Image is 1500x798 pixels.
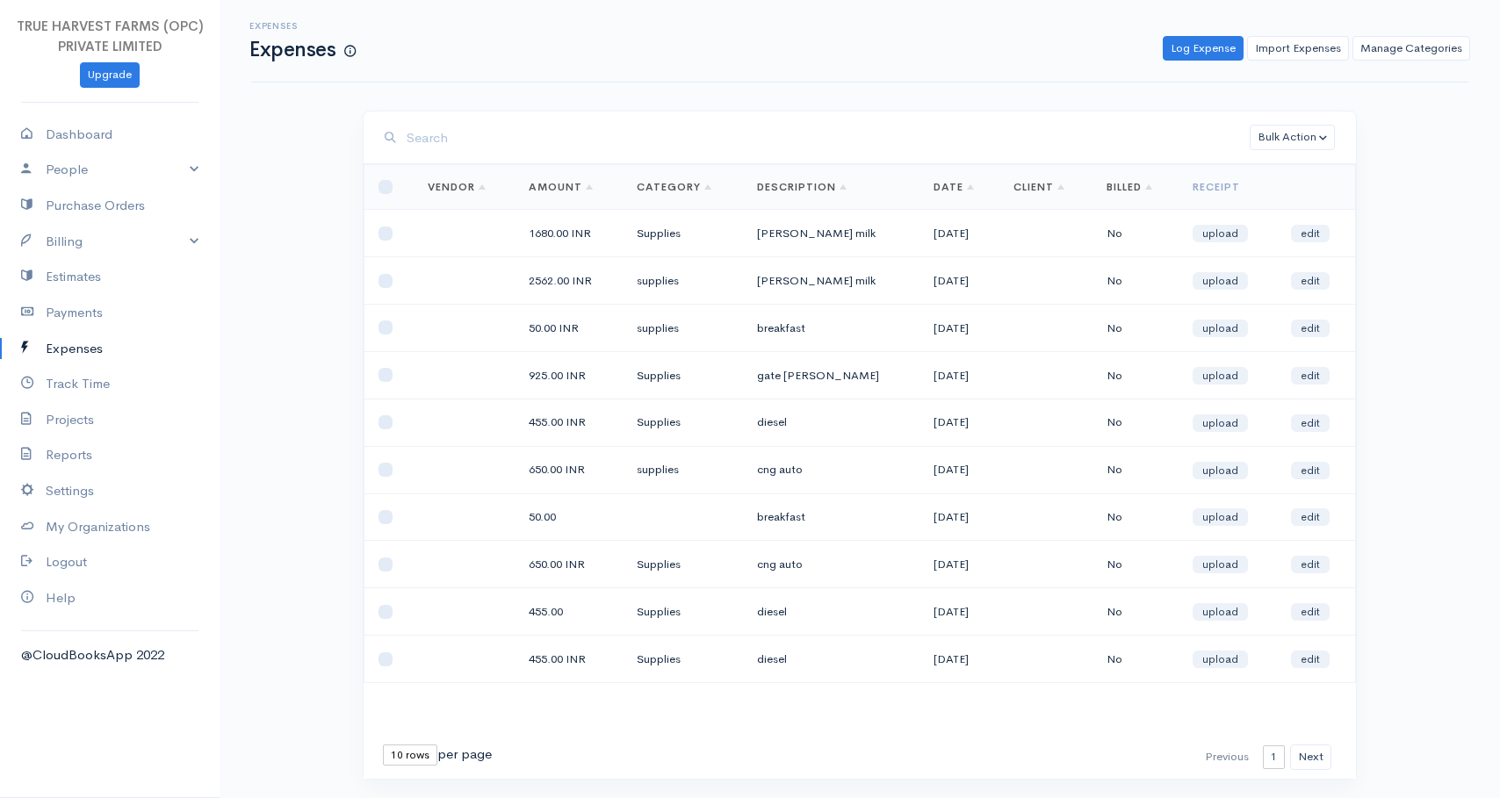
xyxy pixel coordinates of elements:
td: 50.00 INR [515,305,623,352]
td: 50.00 [515,493,623,541]
button: Bulk Action [1250,125,1335,150]
a: Import Expenses [1247,36,1349,61]
td: 2562.00 INR [515,257,623,305]
a: edit [1291,225,1330,242]
a: Client [1013,180,1064,194]
td: [DATE] [919,493,999,541]
td: cng auto [743,446,919,493]
a: upload [1193,462,1248,479]
td: Supplies [623,399,743,446]
td: [DATE] [919,636,999,683]
td: [DATE] [919,446,999,493]
td: [DATE] [919,588,999,636]
a: edit [1291,367,1330,385]
span: TRUE HARVEST FARMS (OPC) PRIVATE LIMITED [17,18,204,54]
td: diesel [743,636,919,683]
a: upload [1193,508,1248,526]
a: upload [1193,556,1248,573]
a: edit [1291,556,1330,573]
a: edit [1291,320,1330,337]
a: upload [1193,414,1248,432]
td: 455.00 INR [515,399,623,446]
td: No [1093,257,1179,305]
a: upload [1193,320,1248,337]
td: No [1093,399,1179,446]
td: cng auto [743,541,919,588]
td: [DATE] [919,351,999,399]
span: How to log your Expenses? [344,44,356,59]
a: edit [1291,508,1330,526]
td: 455.00 [515,588,623,636]
a: edit [1291,414,1330,432]
div: per page [383,744,492,766]
td: Supplies [623,351,743,399]
a: Category [637,180,711,194]
td: Supplies [623,210,743,257]
h6: Expenses [249,21,356,31]
td: No [1093,210,1179,257]
td: [PERSON_NAME] milk [743,210,919,257]
h1: Expenses [249,39,356,61]
input: Search [407,120,1250,156]
td: Supplies [623,588,743,636]
td: gate [PERSON_NAME] [743,351,919,399]
a: upload [1193,651,1248,668]
th: Receipt [1179,165,1277,210]
a: Description [757,180,847,194]
a: Manage Categories [1352,36,1470,61]
td: [PERSON_NAME] milk [743,257,919,305]
td: 650.00 INR [515,541,623,588]
td: 650.00 INR [515,446,623,493]
td: 925.00 INR [515,351,623,399]
a: Log Expense [1163,36,1244,61]
td: No [1093,446,1179,493]
a: edit [1291,462,1330,479]
td: No [1093,351,1179,399]
td: [DATE] [919,541,999,588]
td: No [1093,305,1179,352]
td: No [1093,636,1179,683]
td: [DATE] [919,210,999,257]
td: 1680.00 INR [515,210,623,257]
td: breakfast [743,305,919,352]
td: [DATE] [919,257,999,305]
td: 455.00 INR [515,636,623,683]
td: Supplies [623,636,743,683]
td: supplies [623,446,743,493]
td: No [1093,541,1179,588]
td: diesel [743,588,919,636]
a: edit [1291,651,1330,668]
td: [DATE] [919,399,999,446]
a: Vendor [428,180,486,194]
a: upload [1193,225,1248,242]
td: diesel [743,399,919,446]
a: edit [1291,272,1330,290]
a: Date [934,180,974,194]
td: supplies [623,305,743,352]
a: Upgrade [80,62,140,88]
a: upload [1193,272,1248,290]
a: Amount [529,180,593,194]
button: Next [1290,744,1331,770]
td: No [1093,588,1179,636]
td: breakfast [743,493,919,541]
td: No [1093,493,1179,541]
a: upload [1193,367,1248,385]
td: [DATE] [919,305,999,352]
a: upload [1193,603,1248,621]
td: supplies [623,257,743,305]
td: Supplies [623,541,743,588]
a: Billed [1107,180,1152,194]
div: @CloudBooksApp 2022 [21,645,198,665]
a: edit [1291,603,1330,621]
